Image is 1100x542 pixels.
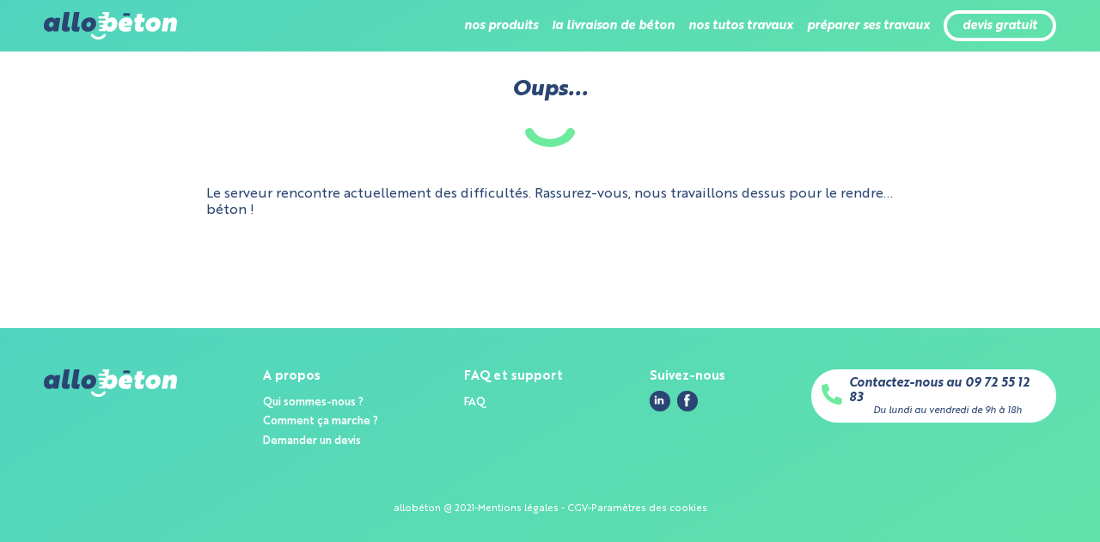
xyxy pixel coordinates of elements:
img: allobéton [44,12,176,40]
a: Contactez-nous au 09 72 55 12 83 [849,376,1046,405]
li: la livraison de béton [552,5,675,46]
div: allobéton @ 2021 [394,503,474,515]
li: nos tutos travaux [688,5,793,46]
div: Suivez-nous [650,369,725,384]
a: Comment ça marche ? [263,416,378,427]
div: - [474,503,478,515]
iframe: Help widget launcher [947,475,1081,523]
a: Qui sommes-nous ? [263,397,364,408]
a: FAQ [464,397,486,408]
a: CGV [567,503,588,514]
li: nos produits [464,5,538,46]
a: Paramètres des cookies [591,503,707,514]
a: devis gratuit [962,19,1037,33]
a: Demander un devis [263,435,361,447]
img: allobéton [44,369,176,397]
span: - [561,503,565,514]
div: Du lundi au vendredi de 9h à 18h [873,405,1022,417]
li: préparer ses travaux [807,5,930,46]
div: - [588,503,591,515]
div: FAQ et support [464,369,563,384]
a: Mentions légales [478,503,559,514]
p: Le serveur rencontre actuellement des difficultés. Rassurez-vous, nous travaillons dessus pour le... [206,186,894,218]
div: A propos [263,369,378,384]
